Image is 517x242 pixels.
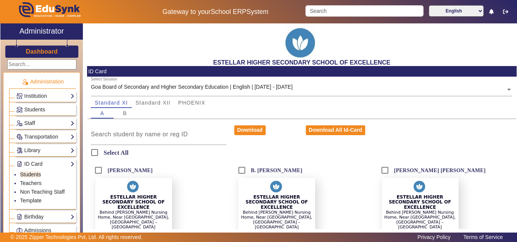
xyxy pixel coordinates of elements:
[87,59,517,66] h2: ESTELLAR HIGHER SECONDARY SCHOOL OF EXCELLENCE
[9,78,76,86] p: Administration
[16,105,75,114] a: Students
[22,79,28,85] img: Administration.png
[24,227,51,233] span: Admissions
[249,167,302,174] label: B. [PERSON_NAME]
[414,232,454,242] a: Privacy Policy
[91,76,117,82] div: Select Session
[7,59,76,69] input: Search...
[392,167,486,174] label: [PERSON_NAME] [PERSON_NAME]
[19,26,64,35] h2: Administrator
[269,178,284,195] img: ye2dzwAAAAZJREFUAwCTrnSWmE7fzQAAAABJRU5ErkJggg==
[20,171,41,177] a: Students
[26,48,58,55] h3: Dashboard
[11,233,143,241] p: © 2025 Zipper Technologies Pvt. Ltd. All rights reserved.
[20,189,65,195] a: Non Teaching Staff
[234,125,266,135] button: Download
[178,100,206,105] span: PHOENIX
[20,197,42,203] a: Template
[91,130,226,139] input: Search student by name or reg ID
[459,232,506,242] a: Terms of Service
[134,8,298,16] h5: Gateway to your System
[211,8,246,15] span: School ERP
[95,210,172,230] div: Behind [PERSON_NAME] Nursing Home, Near [GEOGRAPHIC_DATA], [GEOGRAPHIC_DATA] – [GEOGRAPHIC_DATA]
[238,210,315,230] div: Behind [PERSON_NAME] Nursing Home, Near [GEOGRAPHIC_DATA], [GEOGRAPHIC_DATA] – [GEOGRAPHIC_DATA]
[25,48,58,55] a: Dashboard
[106,167,153,174] label: [PERSON_NAME]
[95,100,128,105] span: Standard XI
[306,125,365,135] button: Download All Id-Card
[246,194,308,210] span: ESTELLAR HIGHER SECONDARY SCHOOL OF EXCELLENCE
[389,194,451,210] span: ESTELLAR HIGHER SECONDARY SCHOOL OF EXCELLENCE
[16,226,75,235] a: Admissions
[413,178,427,195] img: ye2dzwAAAAZJREFUAwCTrnSWmE7fzQAAAABJRU5ErkJggg==
[135,100,171,105] span: Standard XII
[102,194,165,210] span: ESTELLAR HIGHER SECONDARY SCHOOL OF EXCELLENCE
[17,107,22,113] img: Students.png
[305,5,423,17] input: Search
[20,180,42,186] a: Teachers
[283,25,321,59] img: ye2dzwAAAAZJREFUAwCTrnSWmE7fzQAAAABJRU5ErkJggg==
[104,149,129,156] h6: Select All
[382,210,459,230] div: Behind [PERSON_NAME] Nursing Home, Near [GEOGRAPHIC_DATA], [GEOGRAPHIC_DATA] – [GEOGRAPHIC_DATA]
[17,228,22,233] img: Admissions.png
[24,106,45,113] span: Students
[91,83,293,91] div: Goa Board of Secondary and Higher Secondary Education | English | [DATE] - [DATE]
[0,23,83,40] a: Administrator
[126,178,141,195] img: ye2dzwAAAAZJREFUAwCTrnSWmE7fzQAAAABJRU5ErkJggg==
[123,111,127,116] span: B
[100,111,104,116] span: A
[87,66,517,77] mat-card-header: ID Card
